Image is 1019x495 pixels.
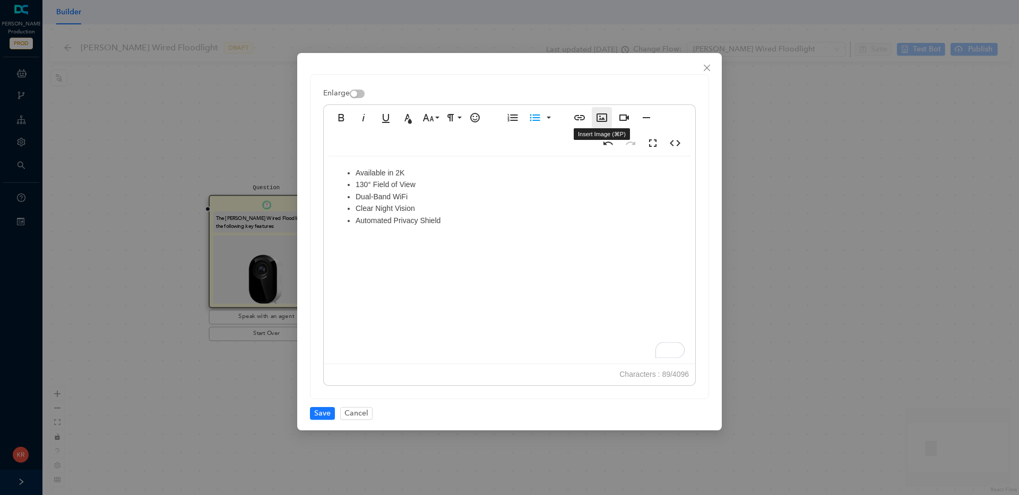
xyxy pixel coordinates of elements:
button: Italic (⌘I) [353,107,374,128]
li: Clear Night Vision [356,202,685,214]
li: 130° Field of View [356,179,685,190]
button: Code View [665,132,685,154]
button: Cancel [340,407,373,420]
button: Ordered List [503,107,523,128]
button: Save [310,407,335,420]
button: Font Size [420,107,441,128]
button: Insert Horizontal Line [636,107,657,128]
div: To enrich screen reader interactions, please activate Accessibility in Grammarly extension settings [324,156,695,368]
button: Bold (⌘B) [331,107,351,128]
button: Text Color [398,107,418,128]
span: close [703,64,711,72]
button: Unordered List [525,107,545,128]
button: Paragraph Format [443,107,463,128]
li: Automated Privacy Shield [356,215,685,226]
button: Emoticons [465,107,485,128]
span: Save [314,408,331,419]
button: Unordered List [543,107,552,128]
span: Characters : 89/4096 [614,364,694,385]
button: Close [698,59,715,76]
div: Enlarge [323,87,696,99]
button: Redo (⌘⇧Z) [620,132,641,154]
li: Available in 2K [356,167,685,179]
span: Cancel [344,408,368,419]
button: Underline (⌘U) [376,107,396,128]
button: Insert Link (⌘K) [569,107,590,128]
button: Fullscreen [643,132,663,154]
div: Insert Image (⌘P) [574,128,630,140]
li: Dual-Band WiFi [356,191,685,202]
